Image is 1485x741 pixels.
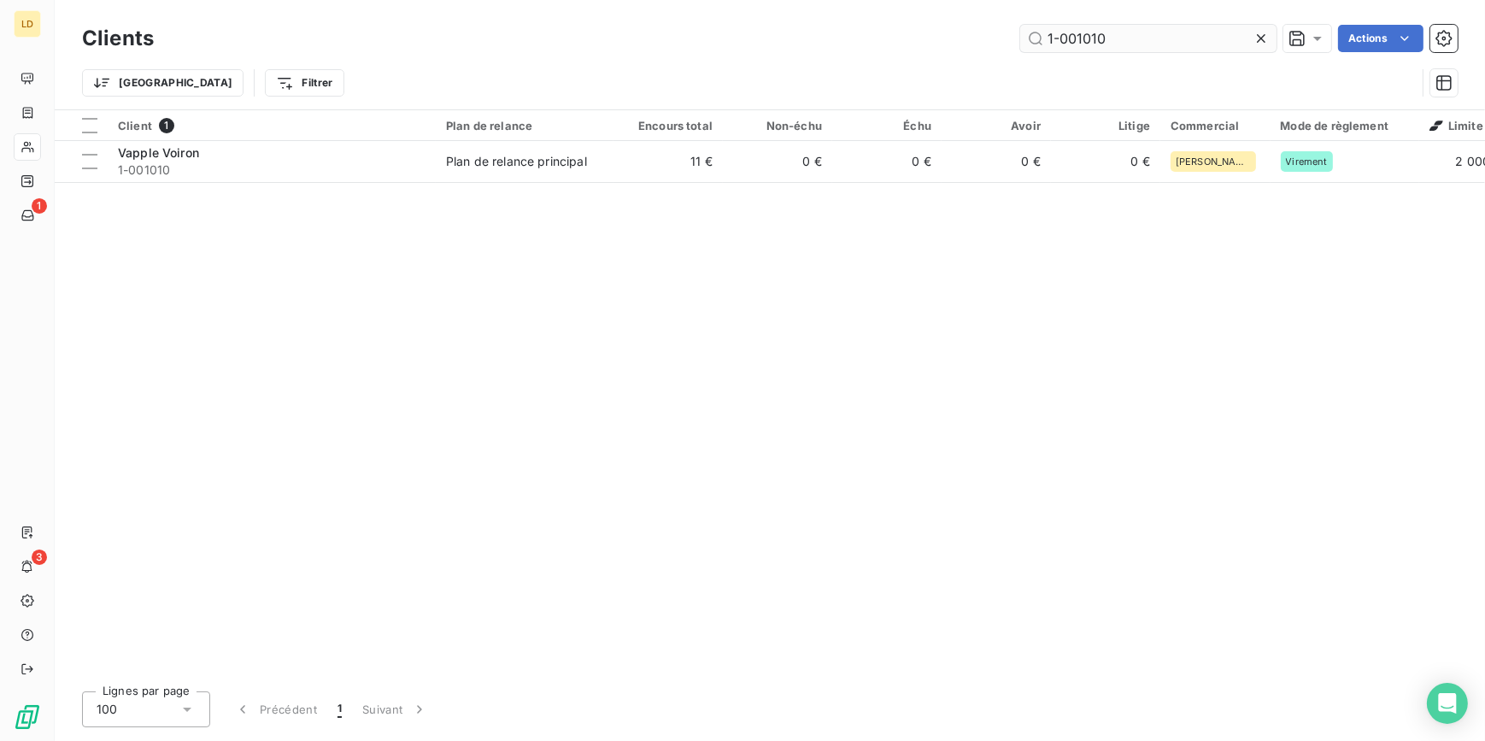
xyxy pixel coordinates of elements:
[1281,119,1410,132] div: Mode de règlement
[82,69,244,97] button: [GEOGRAPHIC_DATA]
[1176,156,1251,167] span: [PERSON_NAME]
[118,119,152,132] span: Client
[352,691,438,727] button: Suivant
[613,141,723,182] td: 11 €
[32,550,47,565] span: 3
[14,703,41,731] img: Logo LeanPay
[1171,119,1260,132] div: Commercial
[942,141,1051,182] td: 0 €
[159,118,174,133] span: 1
[446,153,587,170] div: Plan de relance principal
[1427,683,1468,724] div: Open Intercom Messenger
[733,119,822,132] div: Non-échu
[446,119,603,132] div: Plan de relance
[32,198,47,214] span: 1
[224,691,327,727] button: Précédent
[14,202,40,229] a: 1
[265,69,343,97] button: Filtrer
[118,162,426,179] span: 1-001010
[14,10,41,38] div: LD
[97,701,117,718] span: 100
[832,141,942,182] td: 0 €
[1286,156,1328,167] span: Virement
[723,141,832,182] td: 0 €
[82,23,154,54] h3: Clients
[952,119,1041,132] div: Avoir
[118,145,199,160] span: Vapple Voiron
[624,119,713,132] div: Encours total
[327,691,352,727] button: 1
[337,701,342,718] span: 1
[842,119,931,132] div: Échu
[1020,25,1277,52] input: Rechercher
[1061,119,1150,132] div: Litige
[1338,25,1423,52] button: Actions
[1051,141,1160,182] td: 0 €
